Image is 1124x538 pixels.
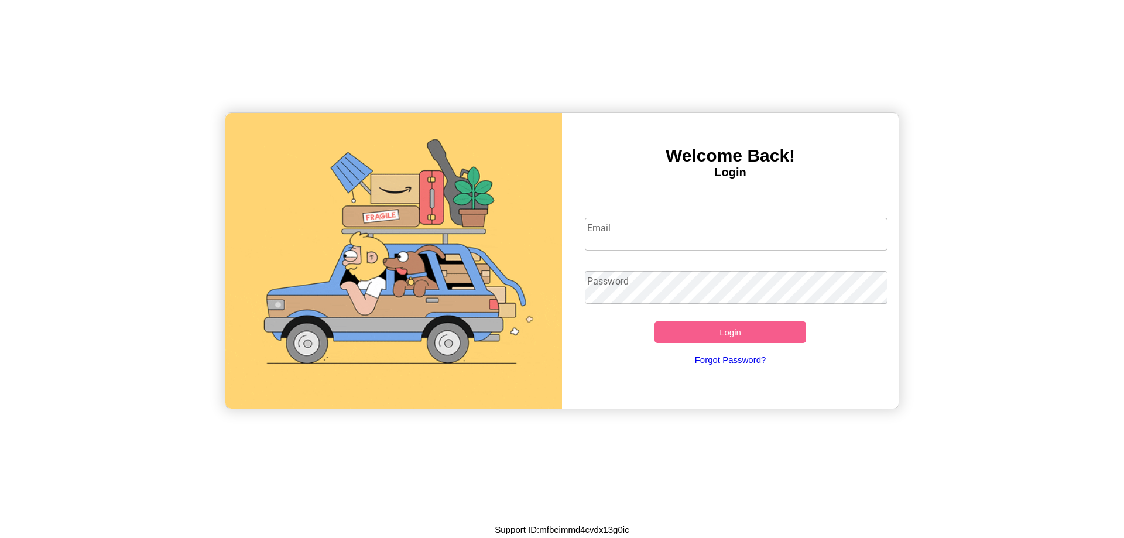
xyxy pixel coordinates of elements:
[654,321,806,343] button: Login
[562,166,899,179] h4: Login
[579,343,882,376] a: Forgot Password?
[495,522,629,537] p: Support ID: mfbeimmd4cvdx13g0ic
[562,146,899,166] h3: Welcome Back!
[225,113,562,409] img: gif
